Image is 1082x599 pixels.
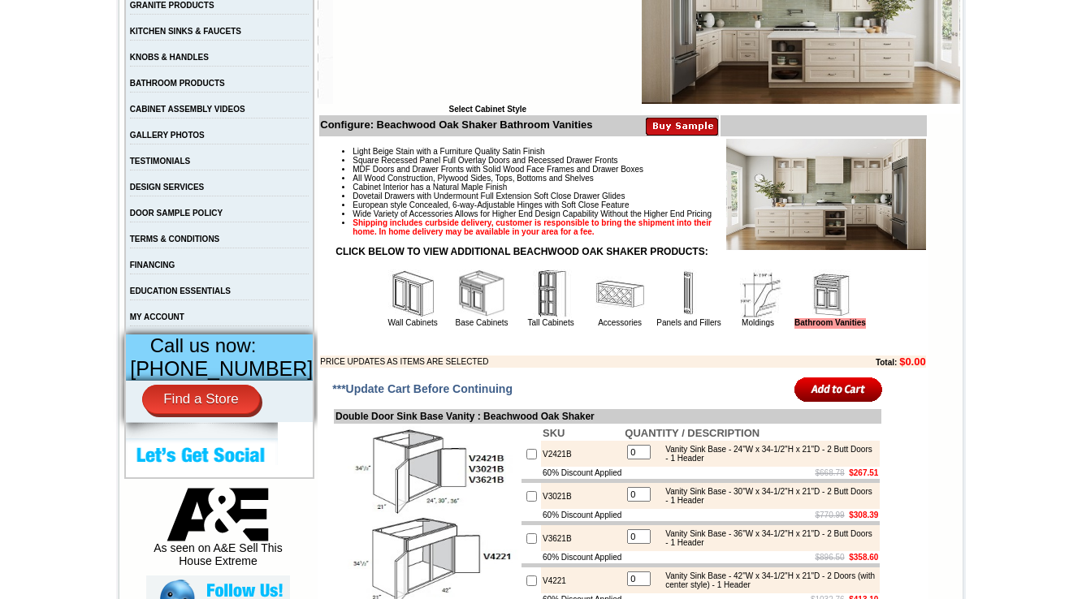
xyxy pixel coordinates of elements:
[130,312,184,321] a: MY ACCOUNT
[541,509,623,521] td: 60% Discount Applied
[657,571,876,589] div: Vanity Sink Base - 42"W x 34-1/2"H x 21"D - 2 Doors (with center style) - 1 Header
[130,131,205,140] a: GALLERY PHOTOS
[527,318,573,327] a: Tall Cabinets
[849,553,878,562] b: $358.60
[625,427,760,439] b: QUANTITY / DESCRIPTION
[353,218,712,236] strong: Shipping includes curbside delivery, customer is responsible to bring the shipment into their hom...
[388,269,437,318] img: Wall Cabinets
[334,409,881,424] td: Double Door Sink Base Vanity : Beachwood Oak Shaker
[541,551,623,563] td: 60% Discount Applied
[541,483,623,509] td: V3021B
[353,147,925,156] li: Light Beige Stain with a Furniture Quality Satin Finish
[130,183,205,192] a: DESIGN SERVICES
[526,269,575,318] img: Tall Cabinets
[332,382,513,395] span: ***Update Cart Before Continuing
[353,165,925,174] li: MDF Doors and Drawer Fronts with Solid Wood Face Frames and Drawer Boxes
[457,269,506,318] img: Base Cabinets
[899,356,926,368] b: $0.00
[130,1,214,10] a: GRANITE PRODUCTS
[353,183,925,192] li: Cabinet Interior has a Natural Maple Finish
[876,358,897,367] b: Total:
[130,357,313,380] span: [PHONE_NUMBER]
[541,467,623,479] td: 60% Discount Applied
[353,192,925,200] li: Dovetail Drawers with Undermount Full Extension Soft Close Drawer Glides
[742,318,774,327] a: Moldings
[320,119,592,131] b: Configure: Beachwood Oak Shaker Bathroom Vanities
[849,468,878,477] b: $267.51
[726,139,926,250] img: Product Image
[353,200,925,209] li: European style Concealed, 6-way-Adjustable Hinges with Soft Close Feature
[794,376,883,403] input: Add to Cart
[320,356,786,368] td: PRICE UPDATES AS ITEMS ARE SELECTED
[150,334,257,356] span: Call us now:
[794,318,866,329] a: Bathroom Vanities
[387,318,437,327] a: Wall Cabinets
[130,235,220,243] a: TERMS & CONDITIONS
[656,318,721,327] a: Panels and Fillers
[142,385,260,414] a: Find a Store
[543,427,565,439] b: SKU
[595,269,644,318] img: Accessories
[353,174,925,183] li: All Wood Construction, Plywood Sides, Tops, Bottoms and Shelves
[664,269,713,318] img: Panels and Fillers
[734,269,782,318] img: Moldings
[541,525,623,551] td: V3621B
[130,287,231,295] a: EDUCATION ESSENTIALS
[657,487,876,505] div: Vanity Sink Base - 30"W x 34-1/2"H x 21"D - 2 Butt Doors - 1 Header
[353,156,925,165] li: Square Recessed Panel Full Overlay Doors and Recessed Drawer Fronts
[657,445,876,463] div: Vanity Sink Base - 24"W x 34-1/2"H x 21"D - 2 Butt Doors - 1 Header
[335,246,708,257] strong: CLICK BELOW TO VIEW ADDITIONAL BEACHWOOD OAK SHAKER PRODUCTS:
[448,105,526,114] b: Select Cabinet Style
[130,105,245,114] a: CABINET ASSEMBLY VIDEOS
[353,209,925,218] li: Wide Variety of Accessories Allows for Higher End Design Capability Without the Higher End Pricing
[130,53,209,62] a: KNOBS & HANDLES
[816,553,845,562] s: $896.50
[816,511,845,519] s: $770.99
[130,209,223,218] a: DOOR SAMPLE POLICY
[130,261,175,269] a: FINANCING
[130,157,190,166] a: TESTIMONIALS
[146,488,290,575] div: As seen on A&E Sell This House Extreme
[806,269,855,318] img: Bathroom Vanities
[849,511,878,519] b: $308.39
[657,529,876,547] div: Vanity Sink Base - 36"W x 34-1/2"H x 21"D - 2 Butt Doors - 1 Header
[598,318,642,327] a: Accessories
[130,79,225,88] a: BATHROOM PRODUCTS
[541,441,623,467] td: V2421B
[541,567,623,593] td: V4221
[130,27,241,36] a: KITCHEN SINKS & FAUCETS
[816,468,845,477] s: $668.78
[456,318,509,327] a: Base Cabinets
